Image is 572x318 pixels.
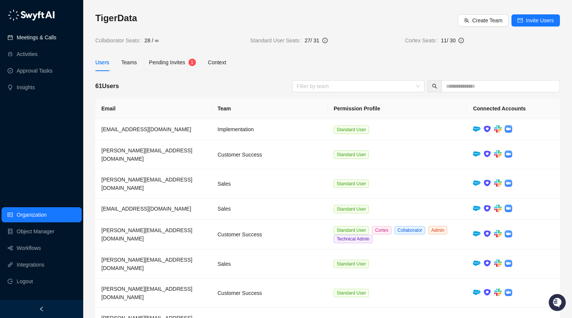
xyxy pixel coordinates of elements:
[53,124,92,130] a: Powered byPylon
[101,147,192,162] span: [PERSON_NAME][EMAIL_ADDRESS][DOMAIN_NAME]
[95,82,119,91] h5: 61 Users
[145,36,159,45] span: 28 / ∞
[211,220,328,250] td: Customer Success
[483,259,491,267] img: ix+ea6nV3o2uKgAAAABJRU5ErkJggg==
[101,257,192,271] span: [PERSON_NAME][EMAIL_ADDRESS][DOMAIN_NAME]
[8,107,14,113] div: 📚
[334,226,369,234] span: Standard User
[8,279,13,284] span: logout
[441,37,455,43] span: 11 / 30
[8,42,138,54] h2: How can we help?
[505,289,512,296] img: zoom-DkfWWZB2.png
[8,9,55,21] img: logo-05li4sbe.png
[17,30,56,45] a: Meetings & Calls
[334,126,369,134] span: Standard User
[250,36,305,45] span: Standard User Seats
[17,207,47,222] a: Organization
[129,71,138,80] button: Start new chat
[372,226,391,234] span: Cortex
[208,58,226,67] div: Context
[505,125,512,133] img: zoom-DkfWWZB2.png
[334,180,369,188] span: Standard User
[405,36,441,45] span: Cortex Seats
[473,126,480,132] img: salesforce-ChMvK6Xa.png
[26,76,99,82] div: We're offline, we'll be back soon
[459,38,464,43] span: info-circle
[334,205,369,213] span: Standard User
[432,84,437,89] span: search
[328,98,467,119] th: Permission Profile
[211,279,328,308] td: Customer Success
[17,257,44,272] a: Integrations
[8,8,23,23] img: Swyft AI
[121,58,137,67] div: Teams
[518,18,523,23] span: mail
[211,140,328,169] td: Customer Success
[395,226,425,234] span: Collaborator
[483,230,491,237] img: ix+ea6nV3o2uKgAAAABJRU5ErkJggg==
[17,274,33,289] span: Logout
[34,107,40,113] div: 📶
[42,106,58,113] span: Status
[505,180,512,187] img: zoom-DkfWWZB2.png
[75,124,92,130] span: Pylon
[95,12,458,24] h3: TigerData
[334,260,369,268] span: Standard User
[505,205,512,212] img: zoom-DkfWWZB2.png
[211,169,328,199] td: Sales
[494,289,502,296] img: slack-Cn3INd-T.png
[473,231,480,236] img: salesforce-ChMvK6Xa.png
[188,59,196,66] sup: 1
[95,36,145,45] span: Collaborator Seats
[505,150,512,158] img: zoom-DkfWWZB2.png
[305,37,319,43] span: 27 / 31
[494,150,502,158] img: slack-Cn3INd-T.png
[473,151,480,157] img: salesforce-ChMvK6Xa.png
[149,59,185,65] span: Pending Invites
[17,47,37,62] a: Activities
[511,14,560,26] button: Invite Users
[473,180,480,186] img: salesforce-ChMvK6Xa.png
[322,38,328,43] span: info-circle
[526,16,554,25] span: Invite Users
[483,205,491,212] img: ix+ea6nV3o2uKgAAAABJRU5ErkJggg==
[473,261,480,266] img: salesforce-ChMvK6Xa.png
[428,226,447,234] span: Admin
[101,177,192,191] span: [PERSON_NAME][EMAIL_ADDRESS][DOMAIN_NAME]
[15,106,28,113] span: Docs
[494,179,502,187] img: slack-Cn3INd-T.png
[191,60,193,65] span: 1
[494,230,502,237] img: slack-Cn3INd-T.png
[39,306,44,312] span: left
[17,240,41,256] a: Workflows
[101,227,192,242] span: [PERSON_NAME][EMAIL_ADDRESS][DOMAIN_NAME]
[505,260,512,267] img: zoom-DkfWWZB2.png
[473,290,480,295] img: salesforce-ChMvK6Xa.png
[548,293,568,313] iframe: Open customer support
[5,103,31,116] a: 📚Docs
[211,119,328,140] td: Implementation
[505,230,512,238] img: zoom-DkfWWZB2.png
[17,80,35,95] a: Insights
[483,125,491,133] img: ix+ea6nV3o2uKgAAAABJRU5ErkJggg==
[483,150,491,158] img: ix+ea6nV3o2uKgAAAABJRU5ErkJggg==
[473,206,480,211] img: salesforce-ChMvK6Xa.png
[483,289,491,296] img: ix+ea6nV3o2uKgAAAABJRU5ErkJggg==
[334,235,373,243] span: Technical Admin
[483,179,491,187] img: ix+ea6nV3o2uKgAAAABJRU5ErkJggg==
[95,98,211,119] th: Email
[494,205,502,212] img: slack-Cn3INd-T.png
[101,126,191,132] span: [EMAIL_ADDRESS][DOMAIN_NAME]
[211,98,328,119] th: Team
[334,150,369,159] span: Standard User
[464,18,469,23] span: team
[31,103,61,116] a: 📶Status
[494,259,502,267] img: slack-Cn3INd-T.png
[458,14,508,26] button: Create Team
[17,224,54,239] a: Object Manager
[334,289,369,297] span: Standard User
[26,68,124,76] div: Start new chat
[467,98,560,119] th: Connected Accounts
[17,63,53,78] a: Approval Tasks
